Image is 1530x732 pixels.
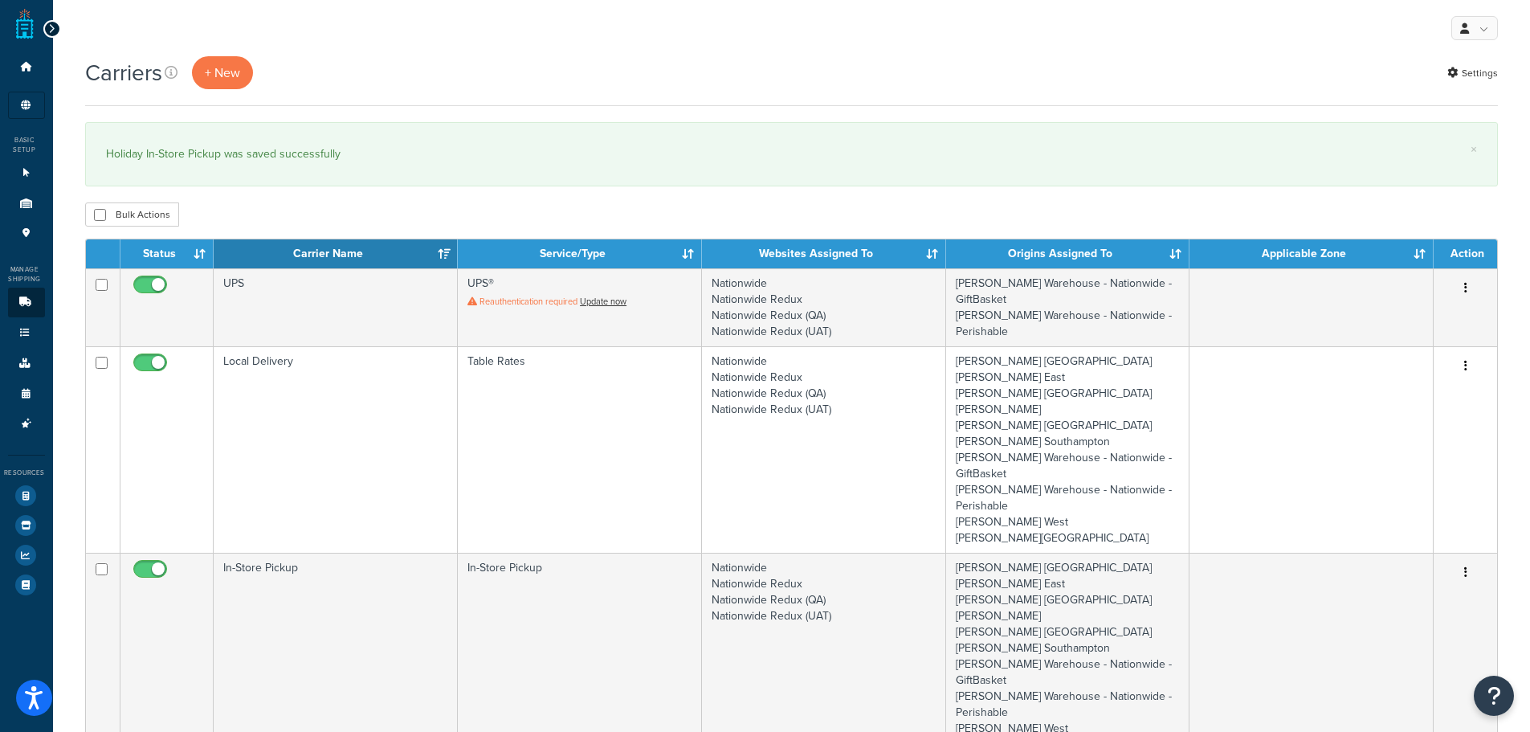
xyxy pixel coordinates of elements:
th: Status: activate to sort column ascending [120,239,214,268]
li: Dashboard [8,52,45,82]
div: Holiday In-Store Pickup was saved successfully [106,143,1477,166]
td: Table Rates [458,346,702,553]
li: Boxes [8,349,45,378]
li: Marketplace [8,511,45,540]
a: Update now [580,295,626,308]
h1: Carriers [85,57,162,88]
button: Open Resource Center [1474,676,1514,716]
a: Settings [1447,62,1498,84]
button: Bulk Actions [85,202,179,227]
li: Carriers [8,288,45,317]
li: Test Your Rates [8,481,45,510]
button: + New [192,56,253,89]
th: Carrier Name: activate to sort column ascending [214,239,458,268]
li: Help Docs [8,570,45,599]
th: Action [1434,239,1497,268]
td: [PERSON_NAME] [GEOGRAPHIC_DATA] [PERSON_NAME] East [PERSON_NAME] [GEOGRAPHIC_DATA][PERSON_NAME] [... [946,346,1190,553]
th: Websites Assigned To: activate to sort column ascending [702,239,946,268]
li: Time Slots [8,379,45,409]
li: Origins [8,189,45,219]
th: Service/Type: activate to sort column ascending [458,239,702,268]
li: Pickup Locations [8,219,45,248]
th: Applicable Zone: activate to sort column ascending [1189,239,1434,268]
td: Local Delivery [214,346,458,553]
li: Shipping Rules [8,318,45,348]
li: Advanced Features [8,409,45,439]
a: × [1471,143,1477,156]
td: [PERSON_NAME] Warehouse - Nationwide - GiftBasket [PERSON_NAME] Warehouse - Nationwide - Perishable [946,268,1190,346]
li: Websites [8,158,45,188]
td: UPS® [458,268,702,346]
span: Reauthentication required [479,295,577,308]
td: Nationwide Nationwide Redux Nationwide Redux (QA) Nationwide Redux (UAT) [702,268,946,346]
td: Nationwide Nationwide Redux Nationwide Redux (QA) Nationwide Redux (UAT) [702,346,946,553]
li: Analytics [8,541,45,570]
a: ShipperHQ Home [16,8,34,40]
th: Origins Assigned To: activate to sort column ascending [946,239,1190,268]
td: UPS [214,268,458,346]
